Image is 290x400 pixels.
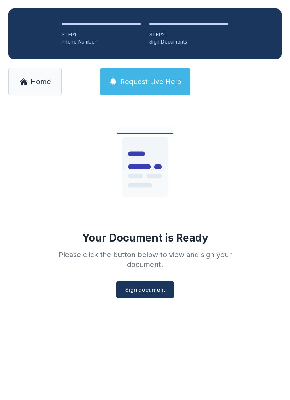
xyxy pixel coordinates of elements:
[149,31,228,38] div: STEP 2
[82,231,208,244] div: Your Document is Ready
[62,31,141,38] div: STEP 1
[43,250,247,269] div: Please click the button below to view and sign your document.
[62,38,141,45] div: Phone Number
[149,38,228,45] div: Sign Documents
[120,77,181,87] span: Request Live Help
[31,77,51,87] span: Home
[125,285,165,294] span: Sign document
